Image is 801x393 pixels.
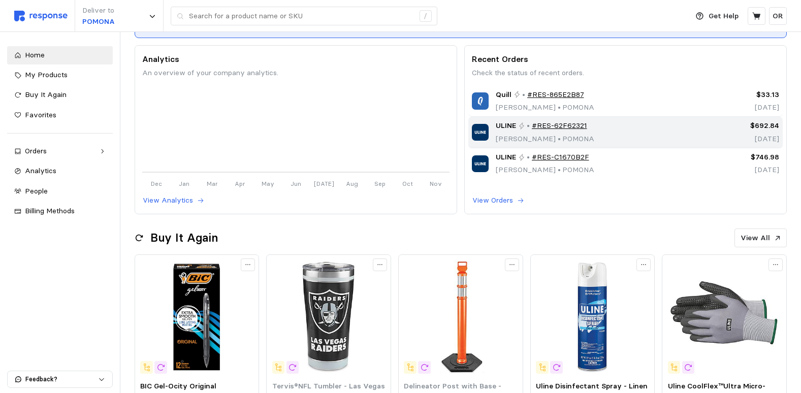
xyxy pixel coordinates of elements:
[272,260,386,374] img: S-23789RAI
[25,166,56,175] span: Analytics
[7,106,113,124] a: Favorites
[25,186,48,195] span: People
[527,152,530,163] p: •
[708,89,779,101] p: $33.13
[345,179,358,187] tspan: Aug
[142,68,450,79] p: An overview of your company analytics.
[709,11,739,22] p: Get Help
[402,179,413,187] tspan: Oct
[374,179,385,187] tspan: Sep
[668,260,781,374] img: S-23340-M
[140,260,253,374] img: sp168942082_s7
[769,7,787,25] button: OR
[708,165,779,176] p: [DATE]
[741,233,770,244] p: View All
[556,165,562,174] span: •
[82,16,115,27] p: POMONA
[556,134,562,143] span: •
[556,103,562,112] span: •
[7,162,113,180] a: Analytics
[7,46,113,64] a: Home
[773,11,783,22] p: OR
[429,179,441,187] tspan: Nov
[496,165,594,176] p: [PERSON_NAME] POMONA
[142,194,205,207] button: View Analytics
[708,134,779,145] p: [DATE]
[472,195,513,206] p: View Orders
[8,371,112,387] button: Feedback?
[734,228,787,248] button: View All
[82,5,115,16] p: Deliver to
[472,155,489,172] img: ULINE
[313,179,334,187] tspan: [DATE]
[14,11,68,21] img: svg%3e
[7,66,113,84] a: My Products
[532,120,587,132] a: #RES-62F62321
[25,206,75,215] span: Billing Methods
[25,70,68,79] span: My Products
[472,194,525,207] button: View Orders
[690,7,745,26] button: Get Help
[25,90,67,99] span: Buy It Again
[532,152,589,163] a: #RES-C1670B2F
[7,142,113,160] a: Orders
[472,92,489,109] img: Quill
[7,202,113,220] a: Billing Methods
[472,68,779,79] p: Check the status of recent orders.
[25,110,56,119] span: Favorites
[496,120,516,132] span: ULINE
[142,53,450,65] p: Analytics
[536,260,649,374] img: S-24855
[7,182,113,201] a: People
[496,152,516,163] span: ULINE
[189,7,414,25] input: Search for a product name or SKU
[150,179,162,187] tspan: Dec
[496,134,594,145] p: [PERSON_NAME] POMONA
[708,152,779,163] p: $746.98
[496,89,511,101] span: Quill
[522,89,525,101] p: •
[291,179,301,187] tspan: Jun
[262,179,274,187] tspan: May
[25,50,45,59] span: Home
[527,89,584,101] a: #RES-865E2B87
[25,146,95,157] div: Orders
[496,102,594,113] p: [PERSON_NAME] POMONA
[472,124,489,141] img: ULINE
[235,179,245,187] tspan: Apr
[206,179,217,187] tspan: Mar
[25,375,98,384] p: Feedback?
[404,260,517,374] img: H-2391O
[179,179,189,187] tspan: Jan
[420,10,432,22] div: /
[708,120,779,132] p: $692.84
[472,53,779,65] p: Recent Orders
[143,195,193,206] p: View Analytics
[708,102,779,113] p: [DATE]
[527,120,530,132] p: •
[150,230,218,246] h2: Buy It Again
[7,86,113,104] a: Buy It Again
